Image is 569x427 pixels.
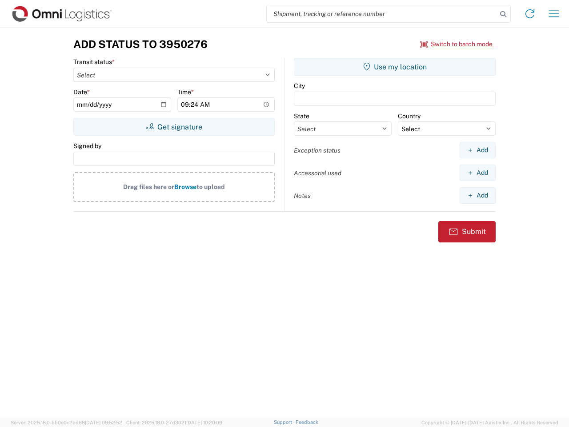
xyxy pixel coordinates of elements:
[126,420,222,425] span: Client: 2025.18.0-27d3021
[174,183,196,190] span: Browse
[85,420,122,425] span: [DATE] 09:52:52
[296,419,318,425] a: Feedback
[294,192,311,200] label: Notes
[73,38,208,51] h3: Add Status to 3950276
[73,142,101,150] label: Signed by
[73,58,115,66] label: Transit status
[460,187,496,204] button: Add
[294,82,305,90] label: City
[294,169,341,177] label: Accessorial used
[460,142,496,158] button: Add
[123,183,174,190] span: Drag files here or
[73,118,275,136] button: Get signature
[438,221,496,242] button: Submit
[421,419,558,427] span: Copyright © [DATE]-[DATE] Agistix Inc., All Rights Reserved
[398,112,421,120] label: Country
[460,165,496,181] button: Add
[177,88,194,96] label: Time
[294,58,496,76] button: Use my location
[196,183,225,190] span: to upload
[11,420,122,425] span: Server: 2025.18.0-bb0e0c2bd68
[420,37,493,52] button: Switch to batch mode
[186,420,222,425] span: [DATE] 10:20:09
[73,88,90,96] label: Date
[294,146,341,154] label: Exception status
[267,5,497,22] input: Shipment, tracking or reference number
[274,419,296,425] a: Support
[294,112,309,120] label: State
